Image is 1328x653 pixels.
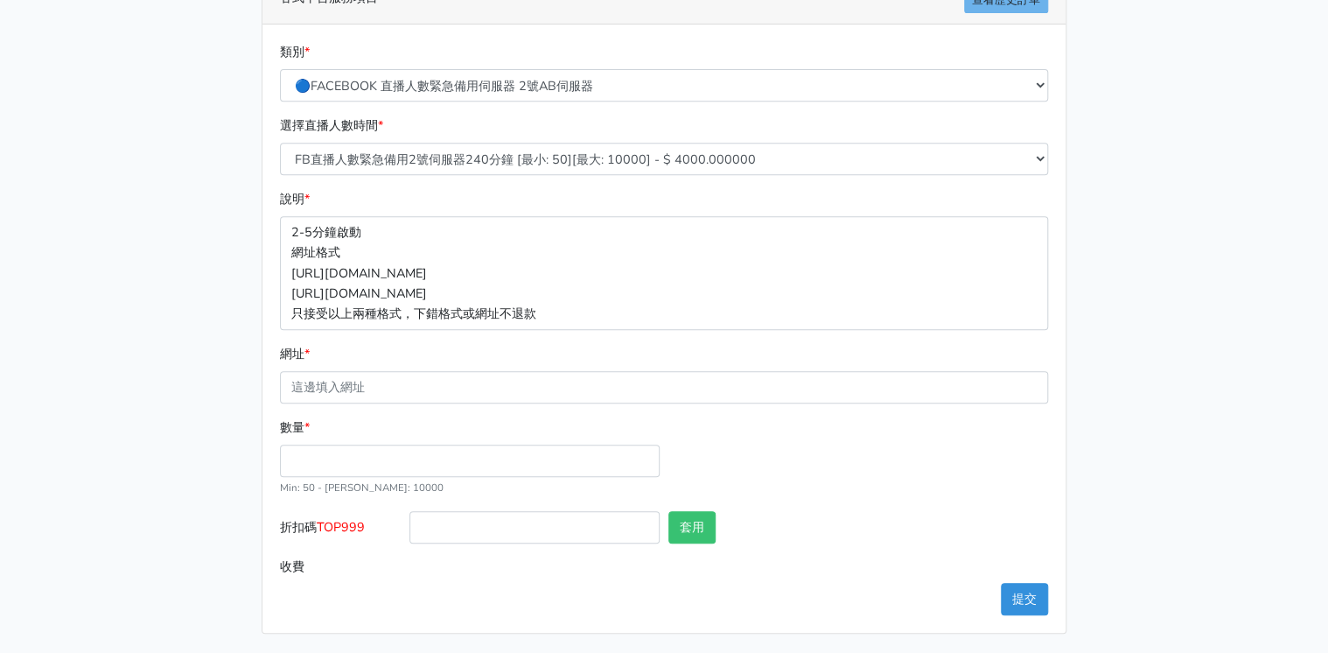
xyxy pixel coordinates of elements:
label: 類別 [280,42,310,62]
label: 網址 [280,344,310,364]
span: TOP999 [317,518,365,536]
label: 選擇直播人數時間 [280,116,383,136]
input: 這邊填入網址 [280,371,1048,404]
label: 收費 [276,551,405,583]
small: Min: 50 - [PERSON_NAME]: 10000 [280,481,444,495]
button: 套用 [668,511,716,544]
label: 說明 [280,189,310,209]
label: 折扣碼 [276,511,405,551]
label: 數量 [280,418,310,438]
p: 2-5分鐘啟動 網址格式 [URL][DOMAIN_NAME] [URL][DOMAIN_NAME] 只接受以上兩種格式，下錯格式或網址不退款 [280,216,1048,329]
button: 提交 [1001,583,1048,615]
